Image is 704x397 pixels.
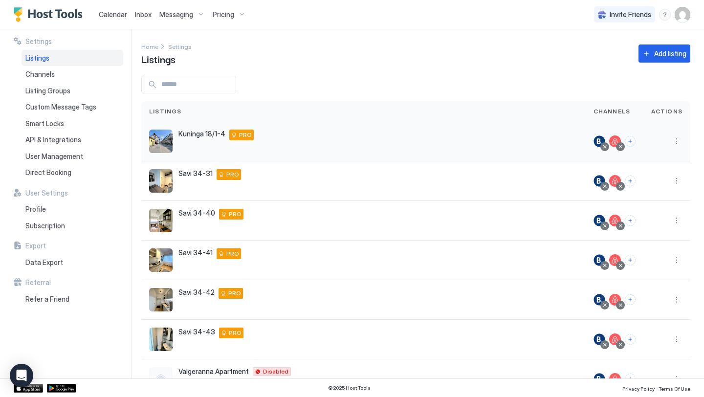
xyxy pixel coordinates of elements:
a: Home [141,41,158,51]
div: Add listing [654,48,686,59]
div: listing image [149,288,173,311]
a: Direct Booking [22,164,123,181]
button: More options [671,294,682,306]
button: Connect channels [625,334,636,345]
span: Referral [25,278,51,287]
span: Smart Locks [25,119,64,128]
span: Kuninga 18/1-4 [178,130,225,138]
button: More options [671,175,682,187]
div: menu [671,254,682,266]
span: PRO [226,170,239,179]
span: Direct Booking [25,168,71,177]
span: © 2025 Host Tools [328,385,371,391]
a: Listings [22,50,123,66]
button: More options [671,333,682,345]
a: Subscription [22,218,123,234]
span: Home [141,43,158,50]
span: Settings [25,37,52,46]
span: Inbox [135,10,152,19]
div: menu [671,215,682,226]
div: Open Intercom Messenger [10,364,33,387]
button: More options [671,254,682,266]
a: Smart Locks [22,115,123,132]
a: Privacy Policy [622,383,655,393]
button: More options [671,135,682,147]
button: Connect channels [625,374,636,384]
a: Profile [22,201,123,218]
span: Privacy Policy [622,386,655,392]
span: Invite Friends [610,10,651,19]
span: Pricing [213,10,234,19]
a: Custom Message Tags [22,99,123,115]
button: Connect channels [625,215,636,226]
div: menu [671,294,682,306]
button: More options [671,215,682,226]
div: listing image [149,248,173,272]
a: Refer a Friend [22,291,123,308]
span: Valgeranna Apartment [178,367,249,376]
a: Calendar [99,9,127,20]
a: Data Export [22,254,123,271]
span: Terms Of Use [659,386,690,392]
span: Data Export [25,258,63,267]
span: User Settings [25,189,68,198]
span: Actions [651,107,682,116]
span: PRO [228,289,241,298]
span: Channels [594,107,631,116]
a: API & Integrations [22,132,123,148]
a: Inbox [135,9,152,20]
span: PRO [229,210,242,219]
span: Savi 34-43 [178,328,215,336]
button: Add listing [638,44,690,63]
span: Listing Groups [25,87,70,95]
button: Connect channels [625,176,636,186]
span: Listings [149,107,182,116]
span: Refer a Friend [25,295,69,304]
span: PRO [239,131,252,139]
div: listing image [149,209,173,232]
a: Terms Of Use [659,383,690,393]
div: Breadcrumb [168,41,192,51]
span: API & Integrations [25,135,81,144]
span: Settings [168,43,192,50]
span: Savi 34-41 [178,248,213,257]
a: Settings [168,41,192,51]
button: Connect channels [625,136,636,147]
a: Channels [22,66,123,83]
div: listing image [149,169,173,193]
span: PRO [226,249,239,258]
a: User Management [22,148,123,165]
span: Savi 34-40 [178,209,215,218]
a: Google Play Store [47,384,76,393]
a: Host Tools Logo [14,7,87,22]
span: Listings [25,54,49,63]
span: Calendar [99,10,127,19]
div: menu [659,9,671,21]
span: PRO [229,329,242,337]
span: Export [25,242,46,250]
input: Input Field [157,76,236,93]
button: Connect channels [625,294,636,305]
span: Custom Message Tags [25,103,96,111]
a: App Store [14,384,43,393]
span: Channels [25,70,55,79]
div: listing image [149,328,173,351]
span: Savi 34-42 [178,288,215,297]
span: Subscription [25,221,65,230]
span: Messaging [159,10,193,19]
a: Listing Groups [22,83,123,99]
div: menu [671,135,682,147]
div: menu [671,373,682,385]
span: User Management [25,152,83,161]
div: menu [671,333,682,345]
div: listing image [149,130,173,153]
button: Connect channels [625,255,636,265]
div: Breadcrumb [141,41,158,51]
span: Profile [25,205,46,214]
span: Savi 34-31 [178,169,213,178]
span: Listings [141,51,176,66]
div: menu [671,175,682,187]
